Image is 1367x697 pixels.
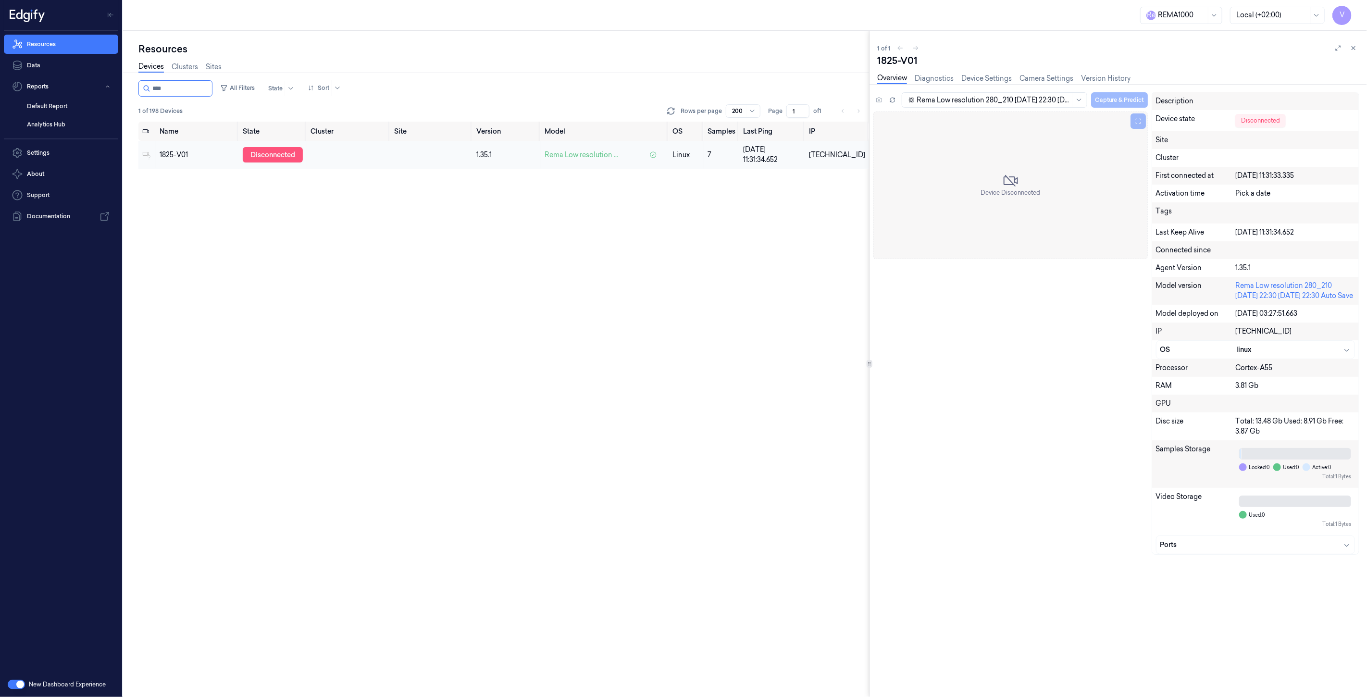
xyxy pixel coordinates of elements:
div: 3.81 Gb [1235,381,1355,391]
div: disconnected [243,147,303,162]
div: Ports [1160,540,1351,550]
a: Device Settings [961,74,1012,84]
div: IP [1156,326,1236,336]
a: Documentation [4,207,118,226]
div: Total: 1 Bytes [1239,473,1351,480]
div: [TECHNICAL_ID] [1235,326,1355,336]
a: Diagnostics [915,74,954,84]
button: All Filters [216,80,259,96]
th: Samples [704,122,739,141]
div: [DATE] 11:31:34.652 [743,145,801,165]
div: Samples Storage [1156,444,1236,484]
span: Active: 0 [1312,464,1331,471]
div: Connected since [1156,245,1355,255]
span: Pick a date [1235,189,1270,198]
span: Locked: 0 [1249,464,1269,471]
div: First connected at [1156,171,1236,181]
div: RAM [1156,381,1236,391]
div: Total: 13.48 Gb Used: 8.91 Gb Free: 3.87 Gb [1235,416,1355,436]
div: 1825-V01 [160,150,235,160]
a: Settings [4,143,118,162]
div: [DATE] 03:27:51.663 [1235,309,1355,319]
div: Resources [138,42,869,56]
th: State [239,122,307,141]
button: OSlinux [1156,341,1355,359]
a: Sites [206,62,222,72]
span: Used: 0 [1283,464,1299,471]
button: Reports [4,77,118,96]
div: Tags [1156,206,1236,220]
div: Cluster [1156,153,1355,163]
div: 1825-V01 [877,54,1359,67]
nav: pagination [836,104,865,118]
span: 1 of 198 Devices [138,107,183,115]
button: About [4,164,118,184]
span: Device Disconnected [981,188,1040,197]
div: [DATE] 11:31:34.652 [1235,227,1355,237]
div: Model deployed on [1156,309,1236,319]
th: Cluster [307,122,390,141]
span: Page [768,107,783,115]
th: Site [390,122,472,141]
div: Last Keep Alive [1156,227,1236,237]
div: [DATE] 11:31:33.335 [1235,171,1355,181]
div: linux [1236,345,1351,355]
a: Resources [4,35,118,54]
a: Support [4,186,118,205]
div: Device state [1156,114,1236,127]
div: Disc size [1156,416,1236,436]
div: Disconnected [1235,114,1286,127]
a: Camera Settings [1019,74,1073,84]
a: Analytics Hub [19,116,118,133]
div: Total: 1 Bytes [1239,521,1351,528]
a: Data [4,56,118,75]
button: Toggle Navigation [103,7,118,23]
div: 7 [708,150,735,160]
th: Last Ping [739,122,805,141]
th: Model [541,122,669,141]
a: Overview [877,73,907,84]
th: OS [669,122,704,141]
div: Processor [1156,363,1236,373]
span: Rema Low resolution ... [545,150,618,160]
span: R e [1146,11,1156,20]
a: Version History [1081,74,1131,84]
div: Cortex-A55 [1235,363,1355,373]
th: IP [805,122,869,141]
span: 1 of 1 [877,44,891,52]
p: linux [672,150,700,160]
div: Activation time [1156,188,1236,199]
a: Clusters [172,62,198,72]
div: 1.35.1 [1235,263,1355,273]
div: GPU [1156,398,1355,409]
p: Rows per page [681,107,722,115]
div: Model version [1156,281,1236,301]
div: Agent Version [1156,263,1236,273]
span: Used: 0 [1249,511,1265,519]
div: 1.35.1 [476,150,537,160]
th: Version [472,122,541,141]
button: Ports [1156,536,1355,554]
a: Default Report [19,98,118,114]
div: Site [1156,135,1355,145]
div: Description [1156,96,1236,106]
th: Name [156,122,239,141]
div: [TECHNICAL_ID] [809,150,865,160]
div: Video Storage [1156,492,1236,532]
button: V [1332,6,1352,25]
div: OS [1160,345,1237,355]
a: Devices [138,62,164,73]
div: Rema Low resolution 280_210 [DATE] 22:30 [DATE] 22:30 Auto Save [1235,281,1355,301]
span: of 1 [813,107,829,115]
